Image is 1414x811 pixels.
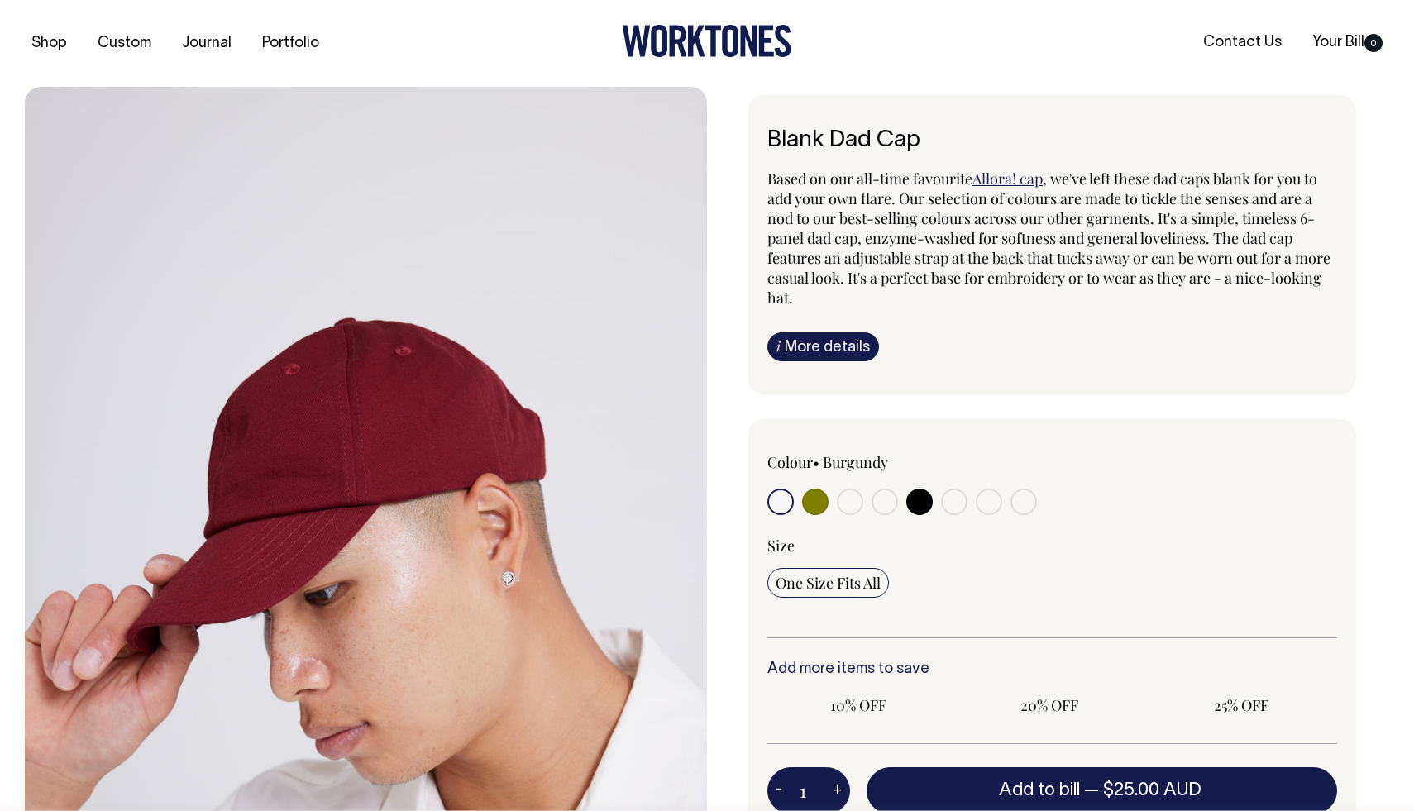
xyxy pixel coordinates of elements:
a: iMore details [767,332,879,361]
label: Burgundy [823,452,888,472]
span: , we've left these dad caps blank for you to add your own flare. Our selection of colours are mad... [767,169,1330,308]
input: One Size Fits All [767,568,889,598]
a: Custom [91,30,158,57]
input: 25% OFF [1150,690,1332,720]
input: 10% OFF [767,690,949,720]
span: $25.00 AUD [1103,782,1201,799]
span: One Size Fits All [776,573,881,593]
div: Colour [767,452,996,472]
button: + [824,775,850,808]
span: 10% OFF [776,695,941,715]
button: - [767,775,791,808]
div: Size [767,536,1337,556]
h6: Add more items to save [767,661,1337,678]
span: • [813,452,819,472]
span: 0 [1364,34,1383,52]
a: Journal [175,30,238,57]
span: Based on our all-time favourite [767,169,972,188]
span: 20% OFF [967,695,1133,715]
a: Contact Us [1197,29,1288,56]
a: Portfolio [256,30,326,57]
span: Add to bill [999,782,1080,799]
a: Shop [25,30,74,57]
a: Your Bill0 [1306,29,1389,56]
h6: Blank Dad Cap [767,128,1337,154]
a: Allora! cap [972,169,1043,188]
span: — [1084,782,1206,799]
span: 25% OFF [1158,695,1324,715]
input: 20% OFF [959,690,1141,720]
span: i [776,337,781,355]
